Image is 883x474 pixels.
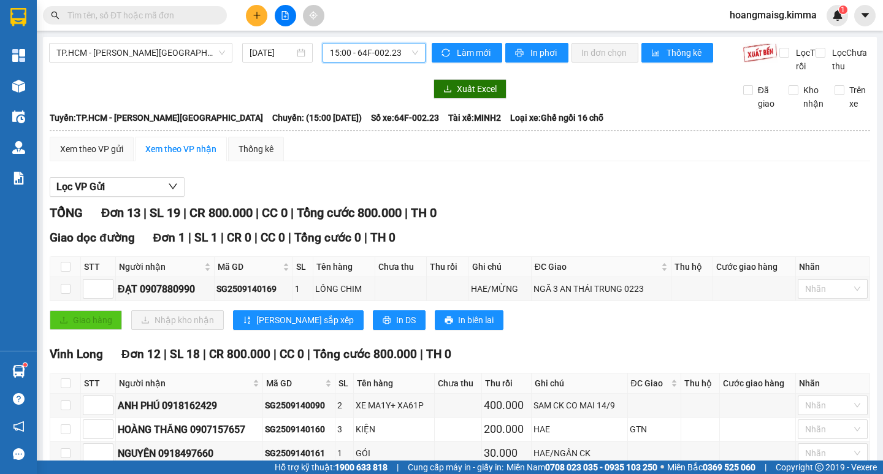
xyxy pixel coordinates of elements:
[280,347,304,361] span: CC 0
[288,231,291,245] span: |
[815,463,824,472] span: copyright
[145,142,216,156] div: Xem theo VP nhận
[506,461,657,474] span: Miền Nam
[630,422,679,436] div: GTN
[631,377,668,390] span: ĐC Giao
[356,422,432,436] div: KIỆN
[457,46,492,59] span: Làm mới
[209,347,270,361] span: CR 800.000
[261,231,285,245] span: CC 0
[471,282,529,296] div: HAE/MỪNG
[216,282,291,296] div: SG2509140169
[118,422,261,437] div: HOÀNG THĂNG 0907157657
[118,281,212,297] div: ĐẠT 0907880990
[12,80,25,93] img: warehouse-icon
[50,113,263,123] b: Tuyến: TP.HCM - [PERSON_NAME][GEOGRAPHIC_DATA]
[533,446,625,460] div: HAE/NGÂN CK
[313,347,417,361] span: Tổng cước 800.000
[50,231,135,245] span: Giao dọc đường
[533,422,625,436] div: HAE
[535,260,659,273] span: ĐC Giao
[12,172,25,185] img: solution-icon
[651,48,662,58] span: bar-chart
[12,49,25,62] img: dashboard-icon
[295,282,311,296] div: 1
[227,231,251,245] span: CR 0
[371,111,439,124] span: Số xe: 64F-002.23
[281,11,289,20] span: file-add
[484,397,529,414] div: 400.000
[743,43,778,63] img: 9k=
[373,310,426,330] button: printerIn DS
[164,347,167,361] span: |
[194,231,218,245] span: SL 1
[337,399,351,412] div: 2
[262,205,288,220] span: CC 0
[335,373,354,394] th: SL
[81,257,116,277] th: STT
[571,43,638,63] button: In đơn chọn
[445,316,453,326] span: printer
[266,377,323,390] span: Mã GD
[272,111,362,124] span: Chuyến: (15:00 [DATE])
[263,394,335,418] td: SG2509140090
[293,257,313,277] th: SL
[765,461,766,474] span: |
[791,46,827,73] span: Lọc Thu rồi
[203,347,206,361] span: |
[364,231,367,245] span: |
[131,310,224,330] button: downloadNhập kho nhận
[307,347,310,361] span: |
[239,142,273,156] div: Thống kê
[246,5,267,26] button: plus
[250,46,294,59] input: 14/09/2025
[337,422,351,436] div: 3
[303,5,324,26] button: aim
[313,257,375,277] th: Tên hàng
[354,373,435,394] th: Tên hàng
[218,260,280,273] span: Mã GD
[294,231,361,245] span: Tổng cước 0
[533,282,669,296] div: NGÃ 3 AN THÁI TRUNG 0223
[533,399,625,412] div: SAM CK CO MAI 14/9
[667,46,703,59] span: Thống kê
[101,205,140,220] span: Đơn 13
[448,111,501,124] span: Tài xế: MINH2
[13,448,25,460] span: message
[432,43,502,63] button: syncLàm mới
[150,205,180,220] span: SL 19
[13,393,25,405] span: question-circle
[265,422,333,436] div: SG2509140160
[309,11,318,20] span: aim
[420,347,423,361] span: |
[291,205,294,220] span: |
[56,179,105,194] span: Lọc VP Gửi
[50,347,103,361] span: Vĩnh Long
[265,399,333,412] div: SG2509140090
[23,363,27,367] sup: 1
[505,43,568,63] button: printerIn phơi
[243,316,251,326] span: sort-ascending
[841,6,845,14] span: 1
[121,347,161,361] span: Đơn 12
[827,46,870,73] span: Lọc Chưa thu
[411,205,437,220] span: TH 0
[356,399,432,412] div: XE MA1Y+ XA61P
[275,5,296,26] button: file-add
[56,44,225,62] span: TP.HCM - Vĩnh Long
[530,46,559,59] span: In phơi
[484,445,529,462] div: 30.000
[254,231,258,245] span: |
[183,205,186,220] span: |
[671,257,713,277] th: Thu hộ
[713,257,796,277] th: Cước giao hàng
[81,373,116,394] th: STT
[189,205,253,220] span: CR 800.000
[50,205,83,220] span: TỔNG
[50,177,185,197] button: Lọc VP Gửi
[434,79,506,99] button: downloadXuất Excel
[50,310,122,330] button: uploadGiao hàng
[263,442,335,465] td: SG2509140161
[273,347,277,361] span: |
[67,9,212,22] input: Tìm tên, số ĐT hoặc mã đơn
